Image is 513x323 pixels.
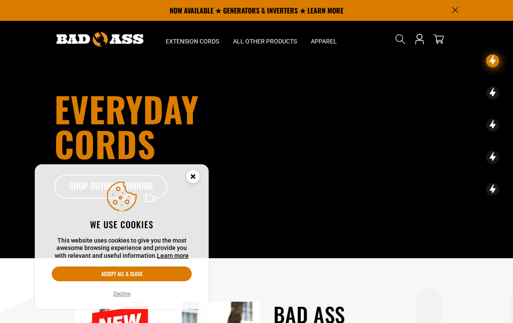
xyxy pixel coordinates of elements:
summary: All Other Products [226,21,304,57]
span: All Other Products [233,37,297,45]
button: Decline [111,290,133,298]
h2: We use cookies [52,219,192,230]
button: Accept all & close [52,266,192,281]
span: Apparel [311,37,337,45]
h1: Everyday cords [54,91,297,161]
a: Learn more [157,252,189,259]
summary: Apparel [304,21,344,57]
p: This website uses cookies to give you the most awesome browsing experience and provide you with r... [52,237,192,260]
summary: Search [393,32,407,46]
aside: Cookie Consent [35,164,209,310]
summary: Extension Cords [159,21,226,57]
img: Bad Ass Extension Cords [57,32,143,47]
span: Extension Cords [166,37,219,45]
